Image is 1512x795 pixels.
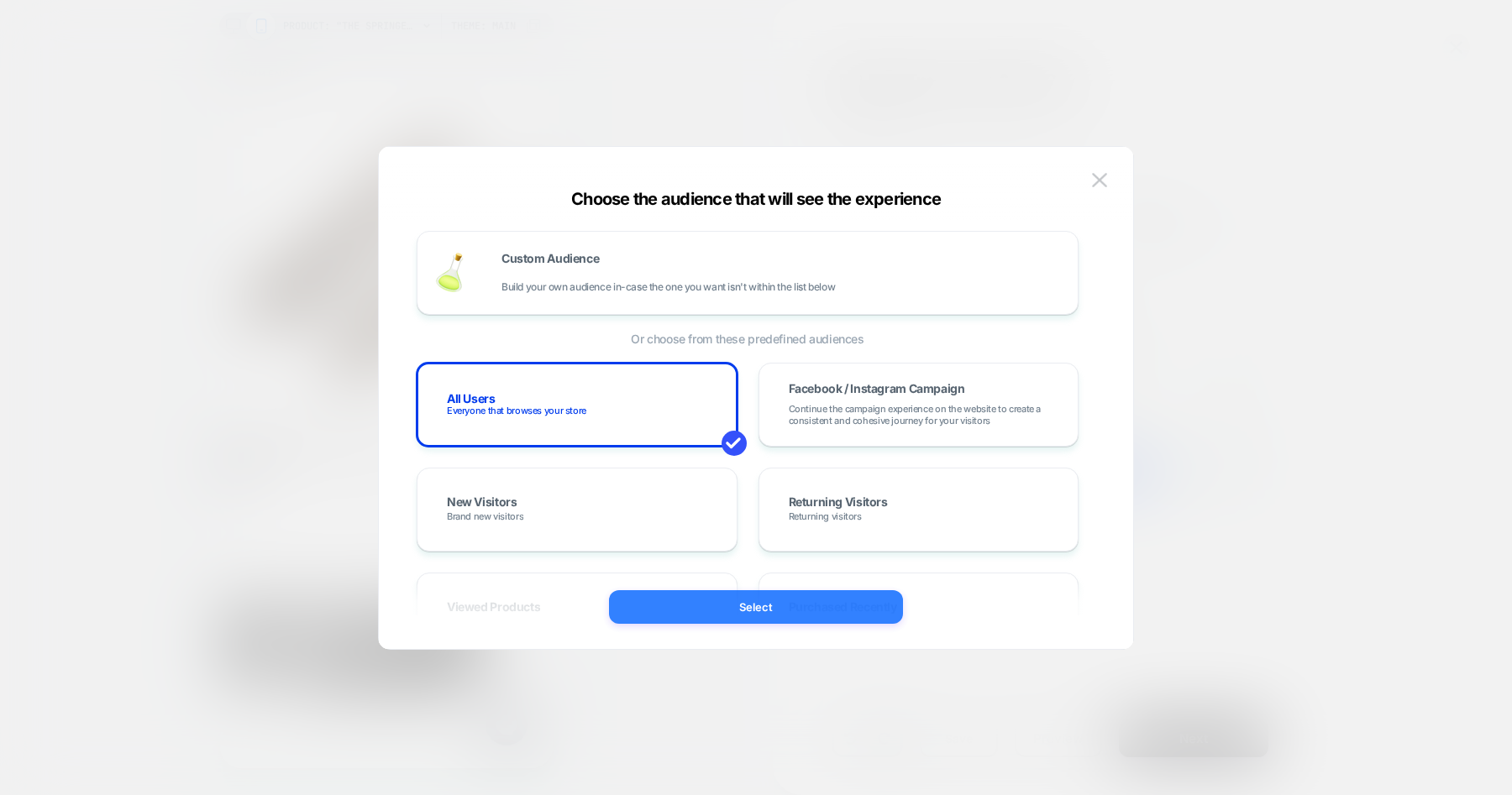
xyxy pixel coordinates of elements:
[789,403,1049,426] span: Continue the campaign experience on the website to create a consistent and cohesive journey for y...
[789,496,888,510] span: Returning Visitors
[417,332,1079,346] span: Or choose from these predefined audiences
[609,590,903,624] button: Select
[379,189,1133,209] div: Choose the audience that will see the experience
[1092,173,1107,187] img: close
[789,383,965,395] span: Facebook / Instagram Campaign
[501,281,835,293] span: Build your own audience in-case the one you want isn't within the list below
[789,510,862,522] span: Returning visitors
